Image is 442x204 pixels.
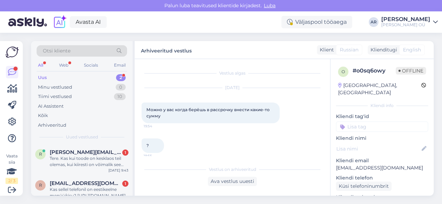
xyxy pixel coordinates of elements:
[113,61,127,70] div: Email
[52,15,67,29] img: explore-ai
[38,74,47,81] div: Uus
[6,153,18,184] div: Vaata siia
[50,155,128,168] div: Tere. Kas kui toode on kesklaos teil olemas, kui kiiresti on võimalik see kätte [PERSON_NAME] saa...
[122,181,128,187] div: 1
[37,61,45,70] div: All
[281,16,352,28] div: Väljaspool tööaega
[144,153,170,158] span: 19:55
[381,17,438,28] a: [PERSON_NAME][PERSON_NAME] OÜ
[146,143,149,148] span: ?
[114,93,126,100] div: 10
[336,122,428,132] input: Lisa tag
[108,168,128,173] div: [DATE] 9:43
[66,134,98,140] span: Uued vestlused
[144,124,170,129] span: 19:54
[50,186,128,199] div: Kas sellel telefonil on eestikeelne menüü/sisu? [URL][DOMAIN_NAME]
[368,46,397,54] div: Klienditugi
[116,84,126,91] div: 0
[317,46,334,54] div: Klient
[336,164,428,172] p: [EMAIL_ADDRESS][DOMAIN_NAME]
[39,183,42,188] span: R
[58,61,70,70] div: Web
[336,145,420,153] input: Lisa nimi
[353,67,396,75] div: # o0sq6owy
[381,22,430,28] div: [PERSON_NAME] OÜ
[122,149,128,156] div: 1
[38,103,64,110] div: AI Assistent
[70,16,107,28] a: Avasta AI
[50,149,122,155] span: Renee.usae@gmail.com
[38,112,48,119] div: Kõik
[208,177,257,186] div: Ava vestlus uuesti
[336,103,428,109] div: Kliendi info
[209,166,256,173] span: Vestlus on arhiveeritud
[336,174,428,182] p: Kliendi telefon
[6,178,18,184] div: 2 / 3
[141,45,192,55] label: Arhiveeritud vestlus
[50,180,122,186] span: Reimo@roosileht.com
[83,61,99,70] div: Socials
[38,93,72,100] div: Tiimi vestlused
[142,85,323,91] div: [DATE]
[38,122,66,129] div: Arhiveeritud
[381,17,430,22] div: [PERSON_NAME]
[262,2,278,9] span: Luba
[336,157,428,164] p: Kliendi email
[369,17,378,27] div: AR
[142,70,323,76] div: Vestlus algas
[146,107,271,118] span: Можно у вас когда берёшь в рассрочку внести какие-то сумму
[336,135,428,142] p: Kliendi nimi
[340,46,358,54] span: Russian
[6,47,19,58] img: Askly Logo
[43,47,70,55] span: Otsi kliente
[336,182,392,191] div: Küsi telefoninumbrit
[403,46,421,54] span: English
[342,69,345,74] span: o
[396,67,426,75] span: Offline
[338,82,421,96] div: [GEOGRAPHIC_DATA], [GEOGRAPHIC_DATA]
[39,152,42,157] span: R
[336,113,428,120] p: Kliendi tag'id
[38,84,72,91] div: Minu vestlused
[336,194,428,201] p: Klienditeekond
[116,74,126,81] div: 2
